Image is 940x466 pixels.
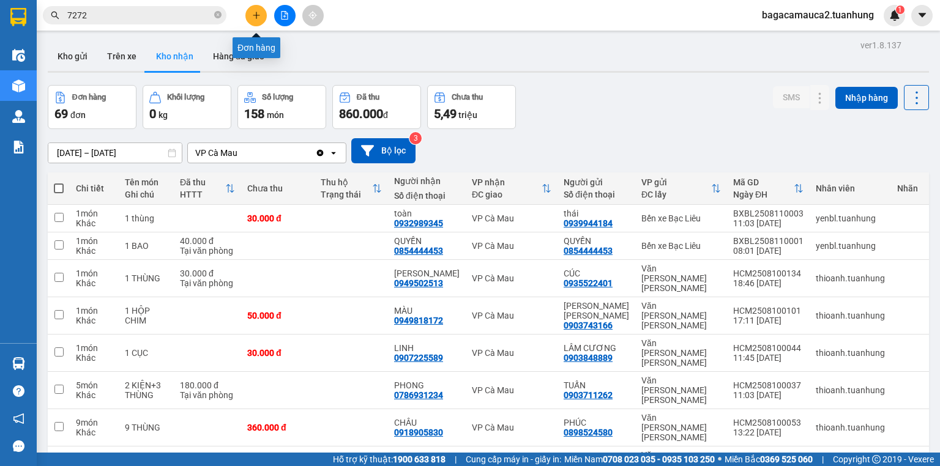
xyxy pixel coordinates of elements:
img: logo-vxr [10,8,26,26]
div: 17:11 [DATE] [733,316,804,325]
div: Ghi chú [125,190,168,199]
button: Số lượng158món [237,85,326,129]
div: Tên món [125,177,168,187]
span: Miền Nam [564,453,715,466]
span: | [455,453,457,466]
div: 0949818172 [394,316,443,325]
div: 0939944184 [564,218,613,228]
div: ĐC giao [472,190,542,199]
div: Số lượng [262,93,293,102]
span: file-add [280,11,289,20]
div: ver 1.8.137 [860,39,901,52]
span: notification [13,413,24,424]
sup: 3 [409,132,422,144]
div: 11:03 [DATE] [733,390,804,400]
div: BXBL2508110003 [733,209,804,218]
div: Khác [76,390,113,400]
div: Khác [76,316,113,325]
div: 1 món [76,236,113,246]
img: warehouse-icon [12,80,25,92]
div: Mã GD [733,177,794,187]
div: 0949502513 [394,278,443,288]
span: 860.000 [339,106,383,121]
div: 11:03 [DATE] [733,218,804,228]
div: Văn [PERSON_NAME] [PERSON_NAME] [641,338,721,368]
div: HCM2508100044 [733,343,804,353]
div: 9 món [76,418,113,427]
div: VP nhận [472,177,542,187]
div: VP Cà Mau [472,311,551,320]
div: BXBL2508110001 [733,236,804,246]
div: 08:01 [DATE] [733,246,804,256]
div: thioanh.tuanhung [816,311,885,320]
span: search [51,11,59,20]
input: Selected VP Cà Mau. [239,147,240,159]
span: bagacamauca2.tuanhung [752,7,884,23]
span: đ [383,110,388,120]
div: 9 THÙNG [125,423,168,432]
div: thioanh.tuanhung [816,385,885,395]
span: aim [308,11,317,20]
div: 1 THÙNG [125,273,168,283]
div: Khác [76,353,113,363]
div: Người nhận [394,176,460,186]
span: 0 [149,106,156,121]
div: Văn [PERSON_NAME] [PERSON_NAME] [641,264,721,293]
div: Văn [PERSON_NAME] [PERSON_NAME] [641,375,721,405]
div: Chưa thu [452,93,483,102]
button: Hàng đã giao [203,42,274,71]
div: Đơn hàng [233,37,280,58]
span: close-circle [214,11,222,18]
div: 11:45 [DATE] [733,353,804,363]
button: Đã thu860.000đ [332,85,421,129]
div: Bến xe Bạc Liêu [641,241,721,251]
div: yenbl.tuanhung [816,241,885,251]
div: Tại văn phòng [180,246,235,256]
div: 30.000 đ [180,268,235,278]
div: VP Cà Mau [472,348,551,358]
span: ⚪️ [718,457,722,462]
div: CÚC [564,268,629,278]
div: 0918905830 [394,427,443,437]
div: 0854444453 [564,246,613,256]
span: message [13,440,24,452]
div: VP Cà Mau [472,213,551,223]
img: warehouse-icon [12,110,25,123]
div: Văn [PERSON_NAME] [PERSON_NAME] [641,301,721,330]
img: icon-new-feature [889,10,900,21]
span: Cung cấp máy in - giấy in: [466,453,561,466]
div: 1 món [76,343,113,353]
div: thioanh.tuanhung [816,348,885,358]
img: warehouse-icon [12,357,25,370]
div: QUYỀN [564,236,629,246]
div: Trạng thái [321,190,372,199]
div: 1 thùng [125,213,168,223]
div: Khối lượng [167,93,204,102]
div: 0932989345 [394,218,443,228]
button: caret-down [911,5,933,26]
button: Chưa thu5,49 triệu [427,85,516,129]
span: Miền Bắc [725,453,813,466]
strong: 0369 525 060 [760,454,813,464]
div: Người gửi [564,177,629,187]
div: LINH [394,343,460,353]
div: Văn [PERSON_NAME] [PERSON_NAME] [641,413,721,442]
button: Khối lượng0kg [143,85,231,129]
span: 1 [898,6,902,14]
div: Nhân viên [816,183,885,193]
div: HCM2508100134 [733,268,804,278]
div: VP Cà Mau [472,423,551,432]
img: solution-icon [12,141,25,153]
div: 0903848889 [564,353,613,363]
div: ĐC lấy [641,190,711,199]
div: Ngày ĐH [733,190,794,199]
div: 30.000 đ [247,348,308,358]
div: 0898524580 [564,427,613,437]
div: PHONG [394,380,460,390]
div: 1 món [76,268,113,278]
div: QUYỀN [394,236,460,246]
span: Hỗ trợ kỹ thuật: [333,453,446,466]
div: 50.000 đ [247,311,308,320]
div: Khác [76,246,113,256]
div: 0935522401 [564,278,613,288]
